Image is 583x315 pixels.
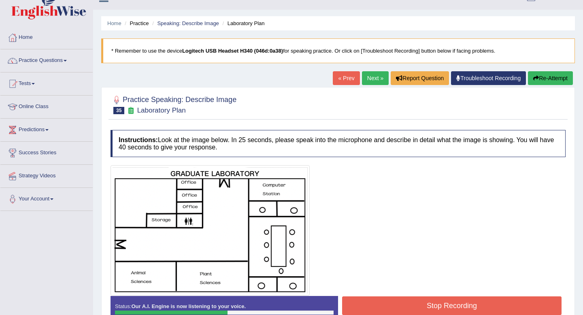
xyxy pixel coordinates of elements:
a: « Prev [333,71,360,85]
a: Predictions [0,119,93,139]
small: Exam occurring question [126,107,135,115]
a: Your Account [0,188,93,208]
li: Laboratory Plan [220,19,264,27]
b: Instructions: [119,136,158,143]
span: 35 [113,107,124,114]
button: Stop Recording [342,296,562,315]
small: Laboratory Plan [137,106,186,114]
a: Success Stories [0,142,93,162]
a: Troubleshoot Recording [451,71,526,85]
b: Logitech USB Headset H340 (046d:0a38) [182,48,283,54]
a: Tests [0,72,93,93]
strong: Our A.I. Engine is now listening to your voice. [131,303,246,309]
button: Report Question [391,71,449,85]
h4: Look at the image below. In 25 seconds, please speak into the microphone and describe in detail w... [111,130,566,157]
a: Online Class [0,96,93,116]
a: Home [107,20,121,26]
a: Strategy Videos [0,165,93,185]
a: Next » [362,71,389,85]
a: Speaking: Describe Image [157,20,219,26]
a: Practice Questions [0,49,93,70]
li: Practice [123,19,149,27]
blockquote: * Remember to use the device for speaking practice. Or click on [Troubleshoot Recording] button b... [101,38,575,63]
button: Re-Attempt [528,71,573,85]
a: Home [0,26,93,47]
h2: Practice Speaking: Describe Image [111,94,236,114]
